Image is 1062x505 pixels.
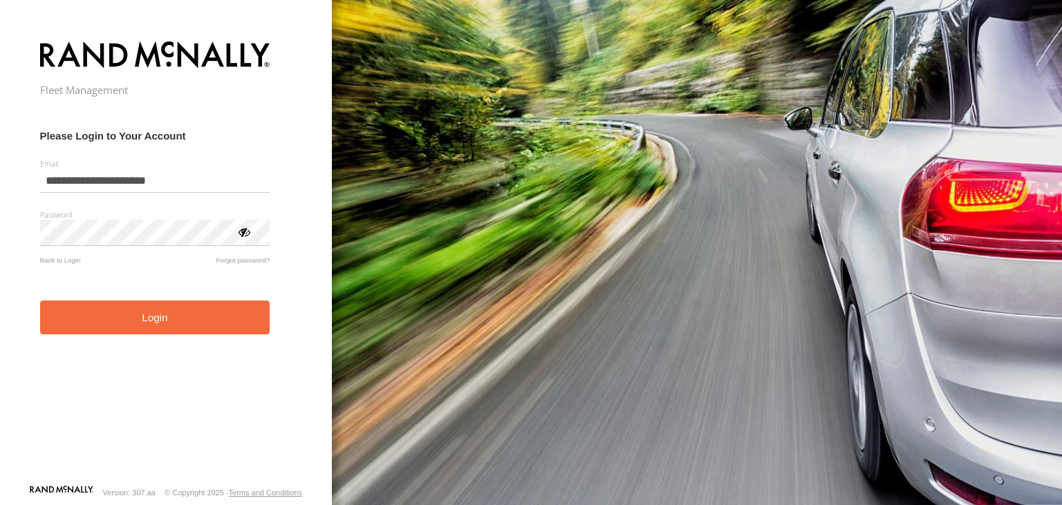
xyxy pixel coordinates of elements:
[40,83,270,97] h2: Fleet Management
[40,158,270,169] label: Email
[216,256,270,264] a: Forgot password?
[40,39,270,74] img: STAGING
[165,488,302,497] div: © Copyright 2025 -
[103,488,156,497] div: Version: 307.aa
[40,209,270,220] label: Password
[40,256,81,264] a: Back to Login
[40,301,270,334] button: Login
[30,486,93,499] a: Visit our Website
[40,130,270,142] h3: Please Login to Your Account
[229,488,302,497] a: Terms and Conditions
